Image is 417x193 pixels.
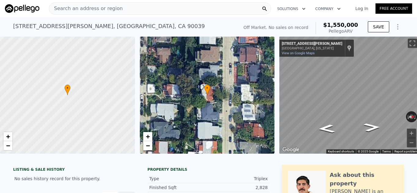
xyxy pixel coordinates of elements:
a: Zoom out [143,141,152,150]
span: • [204,85,210,91]
div: [GEOGRAPHIC_DATA], [US_STATE] [282,46,342,50]
div: Property details [147,167,270,172]
div: 2,828 [209,184,268,191]
div: Finished Sqft [149,184,209,191]
div: [STREET_ADDRESS][PERSON_NAME] [282,41,342,46]
button: Show Options [392,21,404,33]
a: Zoom out [3,141,13,150]
button: Zoom in [407,129,416,138]
div: Triplex [209,176,268,182]
div: [STREET_ADDRESS][PERSON_NAME] , [GEOGRAPHIC_DATA] , CA 90039 [13,22,205,30]
div: • [204,84,210,95]
span: − [6,142,10,149]
path: Go North, McCready Ave [357,121,387,134]
div: Pellego ARV [323,28,358,34]
div: Ask about this property [330,171,398,188]
button: Rotate clockwise [414,111,417,122]
button: Keyboard shortcuts [328,149,354,154]
div: Off Market. No sales on record [244,24,308,30]
button: Reset the view [406,114,417,120]
div: No sales history record for this property. [13,173,135,184]
a: Log In [348,5,375,12]
a: Open this area in Google Maps (opens a new window) [281,146,301,154]
button: Rotate counterclockwise [406,111,409,122]
span: + [146,133,150,140]
a: Free Account [375,3,412,14]
a: View on Google Maps [282,51,315,55]
button: SAVE [368,21,389,32]
img: Pellego [5,4,39,13]
path: Go South, McCready Ave [311,123,342,135]
div: • [64,84,71,95]
a: Zoom in [3,132,13,141]
button: Zoom out [407,138,416,147]
button: Toggle fullscreen view [408,39,417,48]
img: Google [281,146,301,154]
span: − [146,142,150,149]
span: Search an address or region [49,5,123,12]
button: Company [310,3,346,14]
button: Solutions [272,3,310,14]
a: Zoom in [143,132,152,141]
span: + [6,133,10,140]
a: Show location on map [347,45,351,52]
div: LISTING & SALE HISTORY [13,167,135,173]
a: Terms [382,150,391,153]
span: © 2025 Google [358,150,379,153]
span: • [64,85,71,91]
span: $1,550,000 [323,22,358,28]
div: Type [149,176,209,182]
